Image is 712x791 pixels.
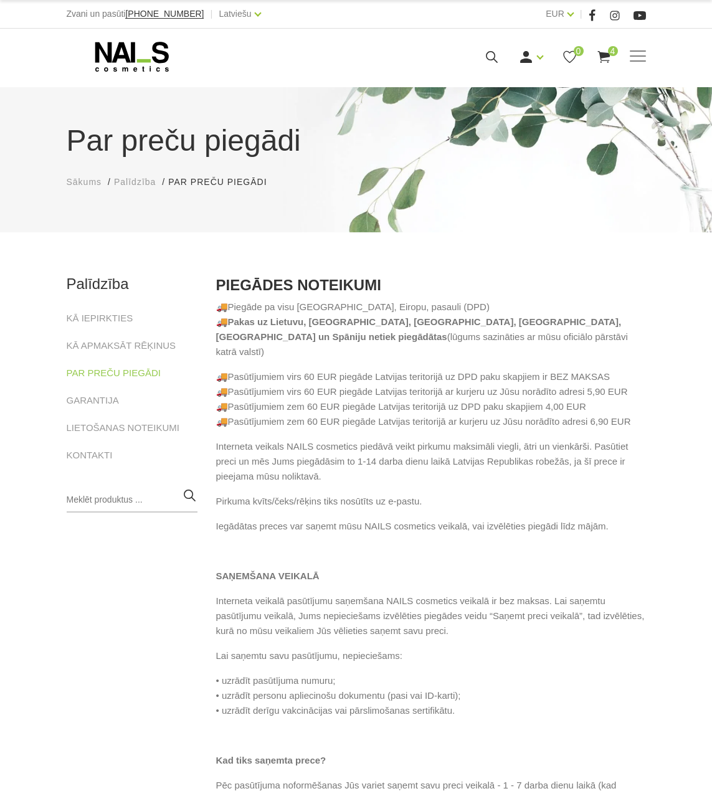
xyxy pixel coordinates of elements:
[210,6,212,22] span: |
[574,46,584,56] span: 0
[67,118,646,163] h1: Par preču piegādi
[67,6,204,22] div: Zvani un pasūti
[67,177,102,187] span: Sākums
[125,9,204,19] a: [PHONE_NUMBER]
[216,571,320,581] strong: SAŅEMŠANA VEIKALĀ
[596,49,612,65] a: 4
[216,371,631,427] span: 🚚Pasūtījumiem virs 60 EUR piegāde Latvijas teritorijā uz DPD paku skapjiem ir BEZ MAKSAS 🚚Pas...
[216,301,228,312] span: 🚚
[168,176,279,189] li: Par preču piegādi
[67,393,119,408] a: GARANTIJA
[67,488,197,513] input: Meklēt produktus ...
[67,448,113,463] a: KONTAKTI
[580,6,582,22] span: |
[216,300,646,359] p: Piegāde pa visu [GEOGRAPHIC_DATA], Eiropu, pasauli (DPD) (lūgums sazināties ar mūsu oficiālo pār...
[216,648,646,663] p: Lai saņemtu savu pasūtījumu, nepieciešams:
[216,316,622,342] strong: Pakas uz Lietuvu, [GEOGRAPHIC_DATA], [GEOGRAPHIC_DATA], [GEOGRAPHIC_DATA], [GEOGRAPHIC_DATA] un S...
[114,177,156,187] span: Palīdzība
[216,673,646,718] p: • uzrādīt pasūtījuma numuru; • uzrādīt personu apliecinošu dokumentu (pasi vai ID-karti); • uzrād...
[216,494,646,509] p: Pirkuma kvīts/čeks/rēķins tiks nosūtīts uz e-pastu.
[114,176,156,189] a: Palīdzība
[216,519,646,534] p: Iegādātas preces var saņemt mūsu NAILS cosmetics veikalā, vai izvēlēties piegādi līdz mājām.
[216,594,646,638] p: Interneta veikalā pasūtījumu saņemšana NAILS cosmetics veikalā ir bez maksas. Lai saņemtu pasūtīj...
[216,277,381,293] strong: PIEGĀDES NOTEIKUMI
[216,755,326,765] strong: Kad tiks saņemta prece?
[67,276,197,292] h2: Palīdzība
[67,420,179,435] a: LIETOŠANAS NOTEIKUMI
[67,176,102,189] a: Sākums
[562,49,577,65] a: 0
[219,6,251,21] a: Latviešu
[67,338,176,353] a: KĀ APMAKSĀT RĒĶINUS
[216,316,228,327] span: 🚚
[67,366,161,381] a: PAR PREČU PIEGĀDI
[216,439,646,484] p: Interneta veikals NAILS cosmetics piedāvā veikt pirkumu maksimāli viegli, ātri un vienkārši. Pasū...
[546,6,564,21] a: EUR
[608,46,618,56] span: 4
[67,311,133,326] a: KĀ IEPIRKTIES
